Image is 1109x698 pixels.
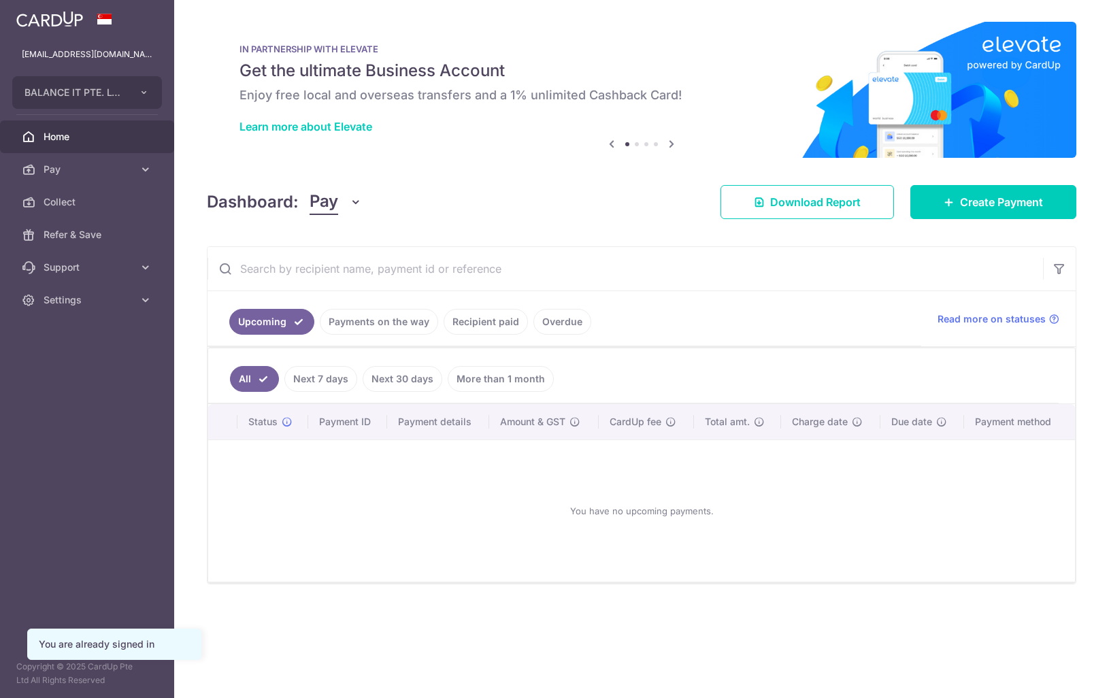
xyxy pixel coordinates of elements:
[239,60,1044,82] h5: Get the ultimate Business Account
[24,86,125,99] span: BALANCE IT PTE. LTD.
[230,366,279,392] a: All
[239,44,1044,54] p: IN PARTNERSHIP WITH ELEVATE
[387,404,489,439] th: Payment details
[44,163,133,176] span: Pay
[44,228,133,242] span: Refer & Save
[22,48,152,61] p: [EMAIL_ADDRESS][DOMAIN_NAME]
[610,415,661,429] span: CardUp fee
[239,87,1044,103] h6: Enjoy free local and overseas transfers and a 1% unlimited Cashback Card!
[310,189,362,215] button: Pay
[284,366,357,392] a: Next 7 days
[16,11,83,27] img: CardUp
[363,366,442,392] a: Next 30 days
[938,312,1046,326] span: Read more on statuses
[12,76,162,109] button: BALANCE IT PTE. LTD.
[239,120,372,133] a: Learn more about Elevate
[960,194,1043,210] span: Create Payment
[770,194,861,210] span: Download Report
[225,451,1059,571] div: You have no upcoming payments.
[938,312,1059,326] a: Read more on statuses
[39,637,190,651] div: You are already signed in
[705,415,750,429] span: Total amt.
[891,415,932,429] span: Due date
[500,415,565,429] span: Amount & GST
[320,309,438,335] a: Payments on the way
[792,415,848,429] span: Charge date
[310,189,338,215] span: Pay
[208,247,1043,290] input: Search by recipient name, payment id or reference
[308,404,387,439] th: Payment ID
[448,366,554,392] a: More than 1 month
[44,130,133,144] span: Home
[248,415,278,429] span: Status
[229,309,314,335] a: Upcoming
[207,190,299,214] h4: Dashboard:
[44,261,133,274] span: Support
[910,185,1076,219] a: Create Payment
[721,185,894,219] a: Download Report
[964,404,1075,439] th: Payment method
[207,22,1076,158] img: Renovation banner
[44,195,133,209] span: Collect
[444,309,528,335] a: Recipient paid
[533,309,591,335] a: Overdue
[44,293,133,307] span: Settings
